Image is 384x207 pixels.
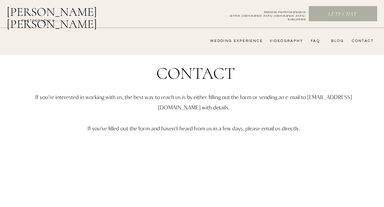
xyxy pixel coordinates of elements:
[50,16,72,24] a: FILMs
[309,11,376,18] a: Lets chat
[329,39,344,43] a: bLog
[122,65,270,86] h1: Contact
[350,39,374,43] a: CONTACT
[7,6,129,20] a: [PERSON_NAME] [PERSON_NAME]
[16,92,371,155] p: If you’re interested in working with us, the best way to reach us is by either filling out the fo...
[220,11,306,17] a: WEDDING PHOTOGRAPHER INAUSTIN | [GEOGRAPHIC_DATA] | [GEOGRAPHIC_DATA] | WORLDWIDE
[268,39,303,43] a: videography
[202,39,263,43] a: wedding experience
[220,11,306,17] p: WEDDING PHOTOGRAPHER IN AUSTIN | [GEOGRAPHIC_DATA] | [GEOGRAPHIC_DATA] | WORLDWIDE
[18,19,58,26] a: photography &
[308,39,320,43] a: FAQ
